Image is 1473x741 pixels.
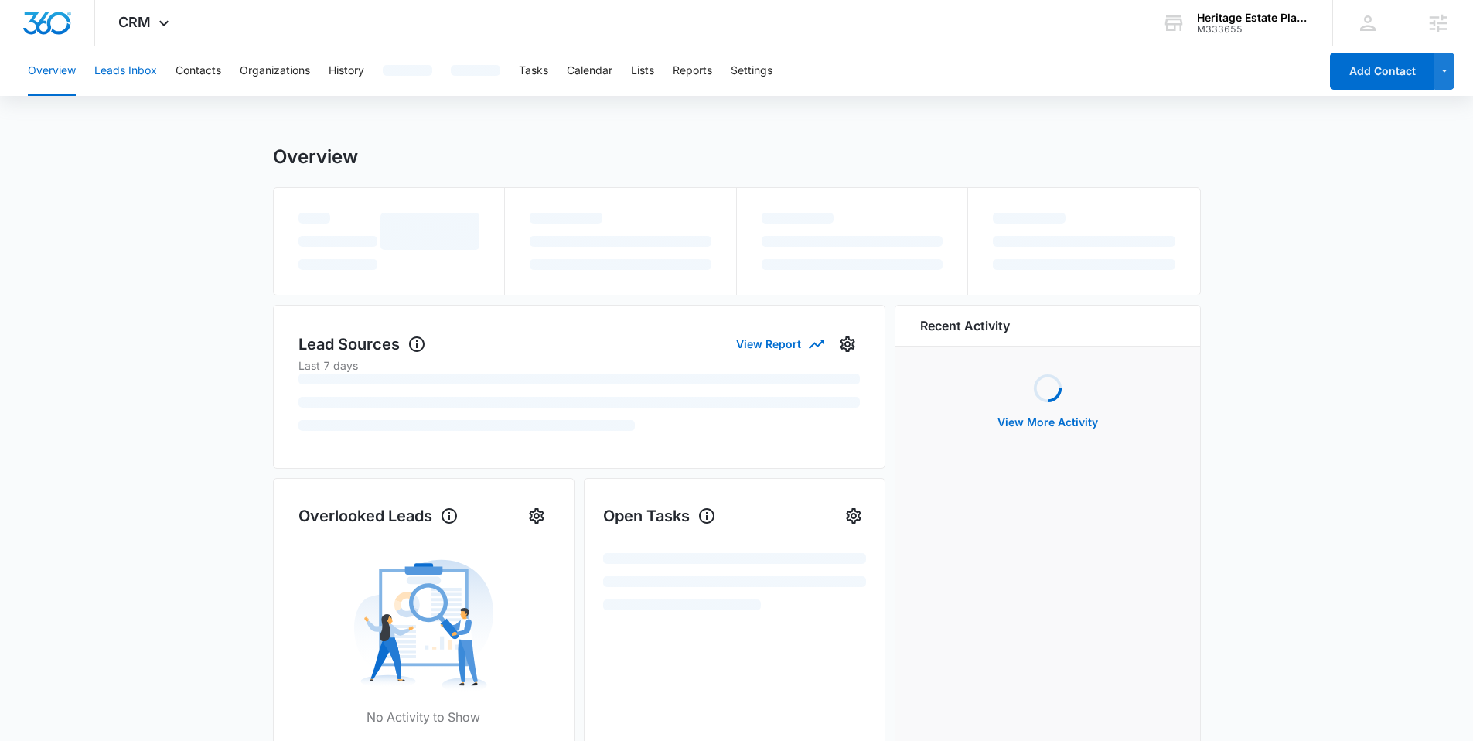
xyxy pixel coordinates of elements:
[631,46,654,96] button: Lists
[240,46,310,96] button: Organizations
[736,330,823,357] button: View Report
[273,145,358,169] h1: Overview
[920,316,1010,335] h6: Recent Activity
[118,14,151,30] span: CRM
[731,46,772,96] button: Settings
[329,46,364,96] button: History
[367,708,480,726] p: No Activity to Show
[298,333,426,356] h1: Lead Sources
[841,504,866,528] button: Settings
[835,332,860,357] button: Settings
[94,46,157,96] button: Leads Inbox
[524,504,549,528] button: Settings
[1330,53,1434,90] button: Add Contact
[603,504,716,528] h1: Open Tasks
[1197,12,1310,24] div: account name
[567,46,612,96] button: Calendar
[28,46,76,96] button: Overview
[176,46,221,96] button: Contacts
[298,357,860,374] p: Last 7 days
[982,404,1113,441] button: View More Activity
[673,46,712,96] button: Reports
[298,504,459,528] h1: Overlooked Leads
[1197,24,1310,35] div: account id
[519,46,548,96] button: Tasks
